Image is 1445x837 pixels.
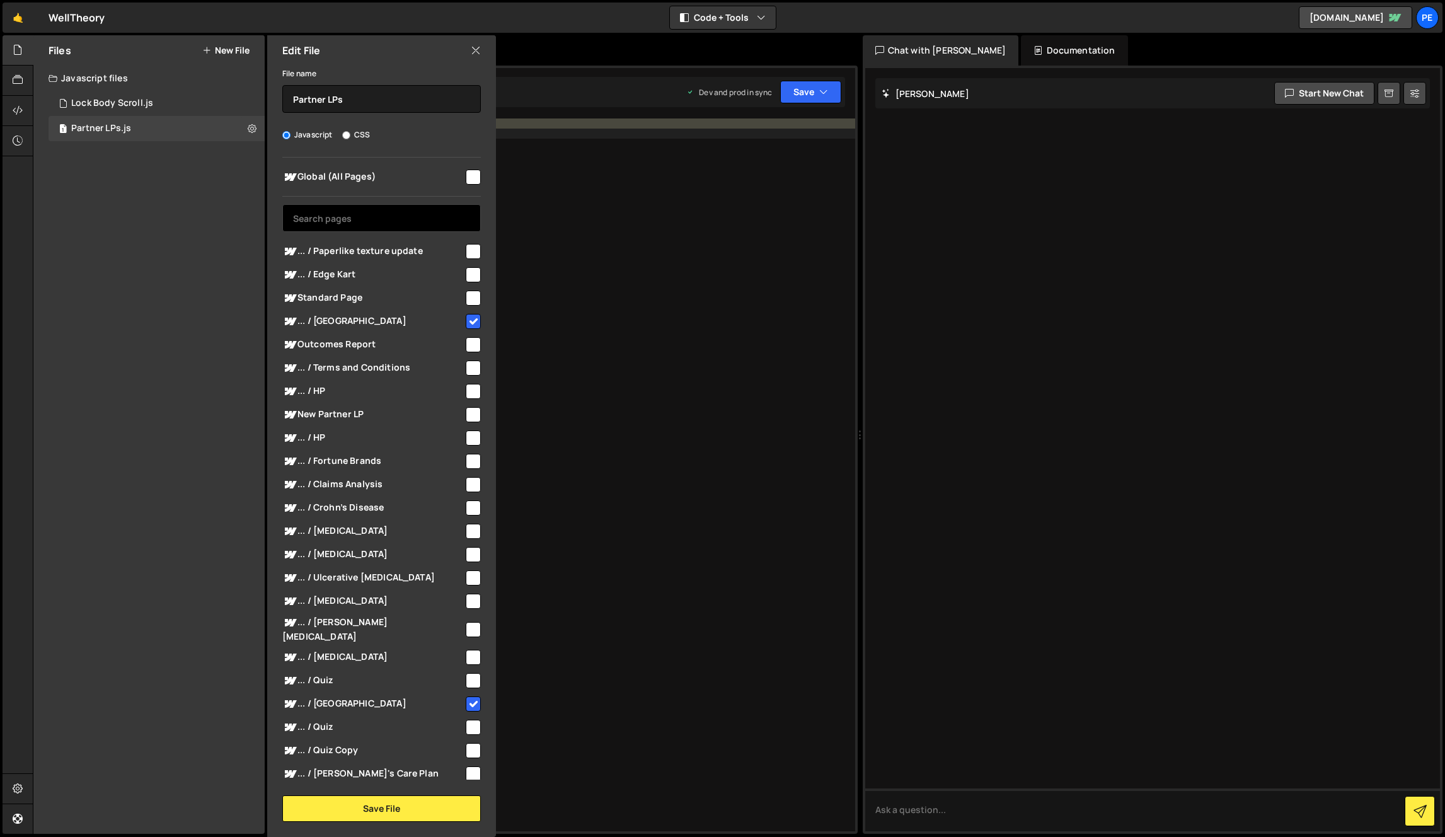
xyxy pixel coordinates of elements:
[282,267,464,282] span: ... / Edge Kart
[282,204,481,232] input: Search pages
[282,361,464,376] span: ... / Terms and Conditions
[282,795,481,822] button: Save File
[282,337,464,352] span: Outcomes Report
[282,430,464,446] span: ... / HP
[342,129,370,141] label: CSS
[282,170,464,185] span: Global (All Pages)
[282,570,464,586] span: ... / Ulcerative [MEDICAL_DATA]
[282,477,464,492] span: ... / Claims Analysis
[882,88,969,100] h2: [PERSON_NAME]
[1021,35,1127,66] div: Documentation
[282,407,464,422] span: New Partner LP
[282,615,464,643] span: ... / [PERSON_NAME] [MEDICAL_DATA]
[282,720,464,735] span: ... / Quiz
[282,291,464,306] span: Standard Page
[282,131,291,139] input: Javascript
[282,85,481,113] input: Name
[282,650,464,665] span: ... / [MEDICAL_DATA]
[33,66,265,91] div: Javascript files
[3,3,33,33] a: 🤙
[282,67,316,80] label: File name
[49,91,265,116] div: 15879/42362.js
[342,131,350,139] input: CSS
[282,743,464,758] span: ... / Quiz Copy
[282,766,464,782] span: ... / [PERSON_NAME]'s Care Plan
[71,98,153,109] div: Lock Body Scroll.js
[49,10,105,25] div: WellTheory
[282,384,464,399] span: ... / HP
[49,116,265,141] div: 15879/44963.js
[71,123,131,134] div: Partner LPs.js
[282,524,464,539] span: ... / [MEDICAL_DATA]
[1299,6,1412,29] a: [DOMAIN_NAME]
[282,594,464,609] span: ... / [MEDICAL_DATA]
[202,45,250,55] button: New File
[670,6,776,29] button: Code + Tools
[863,35,1019,66] div: Chat with [PERSON_NAME]
[49,43,71,57] h2: Files
[282,129,333,141] label: Javascript
[282,500,464,516] span: ... / Crohn’s Disease
[282,673,464,688] span: ... / Quiz
[686,87,772,98] div: Dev and prod in sync
[59,125,67,135] span: 1
[282,696,464,712] span: ... / [GEOGRAPHIC_DATA]
[282,244,464,259] span: ... / Paperlike texture update
[282,314,464,329] span: ... / [GEOGRAPHIC_DATA]
[1274,82,1374,105] button: Start new chat
[282,547,464,562] span: ... / [MEDICAL_DATA]
[780,81,841,103] button: Save
[282,43,320,57] h2: Edit File
[1416,6,1439,29] a: Pe
[282,454,464,469] span: ... / Fortune Brands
